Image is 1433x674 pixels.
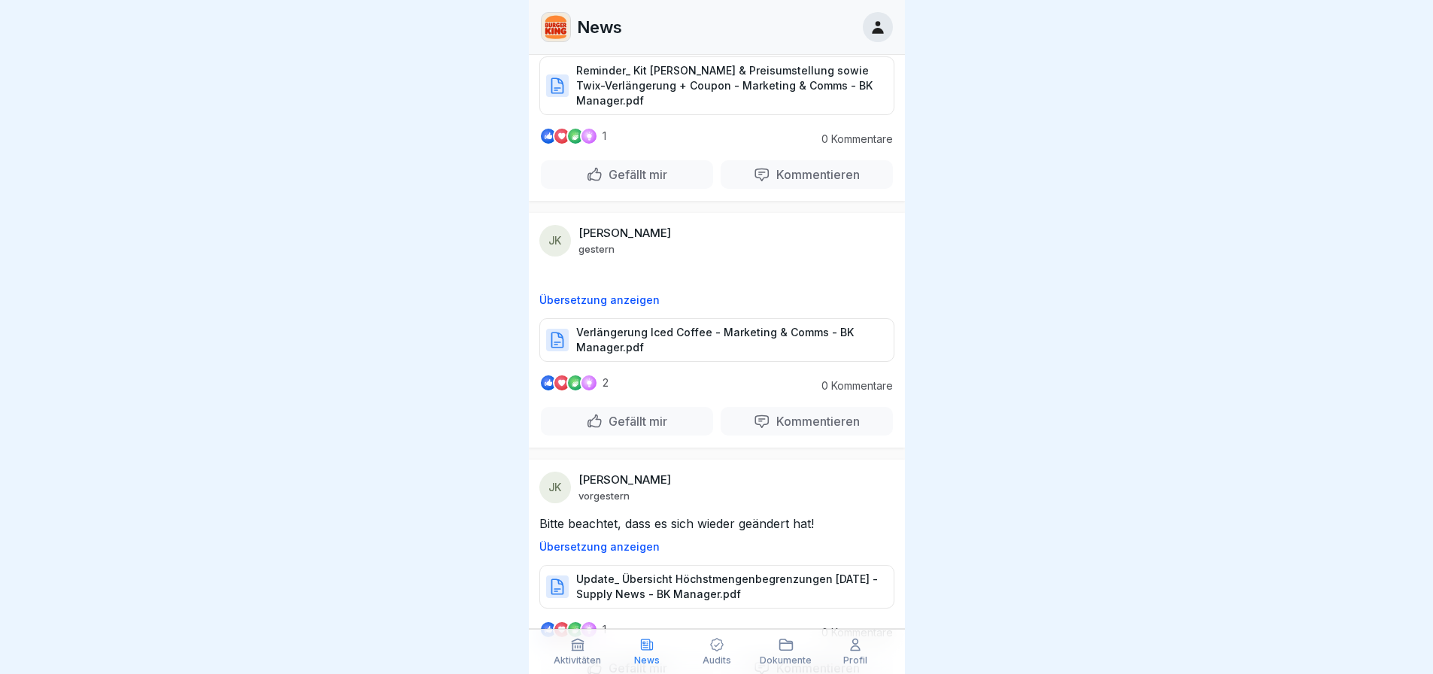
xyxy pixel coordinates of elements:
a: Reminder_ Kit [PERSON_NAME] & Preisumstellung sowie Twix-Verlängerung + Coupon - Marketing & Comm... [539,85,894,100]
p: Kommentieren [770,167,860,182]
div: JK [539,472,571,503]
p: 0 Kommentare [810,380,893,392]
p: Aktivitäten [554,655,601,666]
p: 0 Kommentare [810,133,893,145]
a: Verlängerung Iced Coffee - Marketing & Comms - BK Manager.pdf [539,339,894,354]
p: News [577,17,622,37]
p: gestern [578,243,615,255]
p: vorgestern [578,490,630,502]
p: [PERSON_NAME] [578,473,671,487]
a: Update_ Übersicht Höchstmengenbegrenzungen [DATE] - Supply News - BK Manager.pdf [539,586,894,601]
p: Übersetzung anzeigen [539,294,894,306]
p: Gefällt mir [603,167,667,182]
p: Bitte beachtet, dass es sich wieder geändert hat! [539,515,894,532]
p: [PERSON_NAME] [578,226,671,240]
p: 2 [603,377,609,389]
img: w2f18lwxr3adf3talrpwf6id.png [542,13,570,41]
p: 1 [603,624,606,636]
p: News [634,655,660,666]
p: 1 [603,130,606,142]
div: JK [539,225,571,257]
p: Verlängerung Iced Coffee - Marketing & Comms - BK Manager.pdf [576,325,879,355]
p: Gefällt mir [603,414,667,429]
p: Reminder_ Kit [PERSON_NAME] & Preisumstellung sowie Twix-Verlängerung + Coupon - Marketing & Comm... [576,63,879,108]
p: Dokumente [760,655,812,666]
p: 0 Kommentare [810,627,893,639]
p: Profil [843,655,867,666]
p: Audits [703,655,731,666]
p: Update_ Übersicht Höchstmengenbegrenzungen [DATE] - Supply News - BK Manager.pdf [576,572,879,602]
p: Übersetzung anzeigen [539,541,894,553]
p: Kommentieren [770,414,860,429]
